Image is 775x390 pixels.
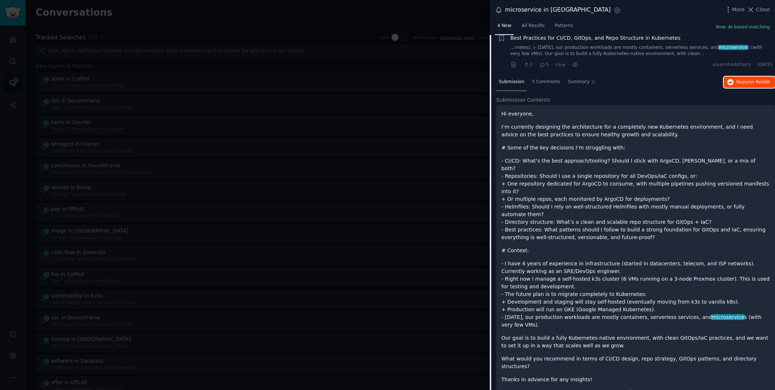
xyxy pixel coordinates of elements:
span: · [568,61,569,69]
p: Thanks in advance for any insights! [501,376,770,383]
span: microservice [718,45,748,50]
a: All Results [519,20,547,35]
p: Hi everyone, [501,110,770,118]
p: # Some of the key decisions I’m struggling with: [501,144,770,152]
span: All Results [521,23,544,29]
p: Our goal is to build a fully Kubernetes-native environment, with clean GitOps/IaC practices, and ... [501,334,770,350]
span: Reply [736,79,770,86]
p: - CI/CD: What’s the best approach/tooling? Should I stick with ArgoCD, [PERSON_NAME], or a mix of... [501,157,770,241]
button: New: AI-based matching [716,24,770,31]
span: Close [756,6,770,13]
p: What would you recommend in terms of CI/CD design, repo strategy, GitOps patterns, and directory ... [501,355,770,370]
span: microservice [711,314,745,320]
span: 5 [539,62,548,68]
a: 4 New [495,20,514,35]
span: u/varinhadoharry [712,62,751,68]
div: microservice in [GEOGRAPHIC_DATA] [505,5,611,15]
span: Submission Contents [496,96,550,104]
a: ...rnetes). \- [DATE], our production workloads are mostly containers, serverless services, andmi... [510,44,773,57]
p: # Context: [501,247,770,254]
span: [DATE] [758,62,772,68]
a: Best Practices for CI/CD, GitOps, and Repo Structure in Kubernetes [510,34,681,42]
span: · [754,62,755,68]
span: on Reddit [749,79,770,85]
span: Summary [568,79,589,85]
span: More [732,6,745,13]
span: 2 [523,62,532,68]
span: · [519,61,521,69]
span: Patterns [555,23,573,29]
button: Replyon Reddit [724,77,775,88]
span: r/sre [555,62,565,67]
a: Patterns [552,20,576,35]
button: More [724,6,745,13]
span: 4 New [497,23,511,29]
span: Submission [499,79,524,85]
p: - I have 4 years of experience in infrastructure (started in datacenters, telecom, and ISP networ... [501,260,770,329]
span: · [551,61,553,69]
span: 5 Comments [532,79,560,85]
span: · [535,61,537,69]
p: I’m currently designing the architecture for a completely new Kubernetes environment, and I need ... [501,123,770,139]
button: Close [747,6,770,13]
